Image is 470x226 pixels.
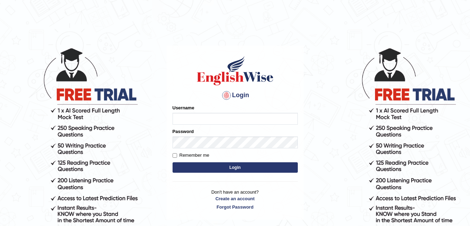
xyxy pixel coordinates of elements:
button: Login [173,162,298,173]
p: Don't have an account? [173,189,298,210]
a: Create an account [173,195,298,202]
label: Remember me [173,152,209,159]
a: Forgot Password [173,204,298,210]
input: Remember me [173,153,177,158]
h4: Login [173,90,298,101]
label: Password [173,128,194,135]
img: Logo of English Wise sign in for intelligent practice with AI [196,55,275,86]
label: Username [173,104,194,111]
